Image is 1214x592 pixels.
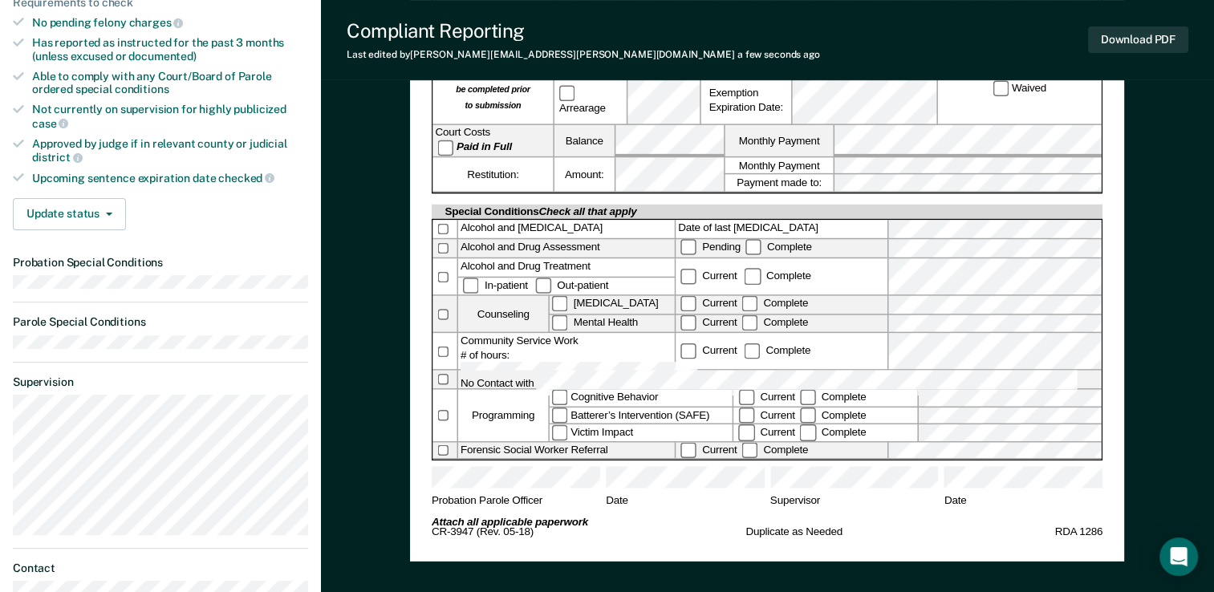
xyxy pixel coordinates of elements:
label: Complete [740,316,811,328]
div: Alcohol and Drug Treatment [458,258,675,276]
div: Counseling [458,296,548,332]
label: Monthly Payment [725,157,834,173]
span: Probation Parole Officer [432,495,600,517]
div: Approved by judge if in relevant county or judicial [32,137,308,164]
div: No pending felony [32,15,308,30]
div: Able to comply with any Court/Board of Parole ordered special [32,70,308,97]
label: Batterer’s Intervention (SAFE) [550,408,733,424]
div: Programming [458,390,548,441]
div: Special Conditions [443,205,639,219]
label: Payment made to: [725,175,834,191]
label: Complete [798,426,869,438]
span: documented) [128,50,196,63]
input: Paid in Full [438,140,454,156]
div: Has reported as instructed for the past 3 months (unless excused or [32,36,308,63]
label: Monthly Payment [725,126,834,156]
input: Current [680,269,696,285]
span: CR-3947 (Rev. 05-18) [432,525,534,540]
label: Current [737,391,798,403]
label: Victim Impact [550,424,733,440]
input: Victim Impact [552,424,568,440]
button: Update status [13,198,126,230]
input: Arrearage [559,85,575,101]
label: Balance [554,126,615,156]
div: Open Intercom Messenger [1159,537,1198,576]
strong: Attach all applicable paperwork [432,517,588,529]
label: Waived [991,80,1049,96]
input: Complete [745,343,761,359]
dt: Probation Special Conditions [13,256,308,270]
input: Out-patient [536,278,552,294]
div: Alcohol and [MEDICAL_DATA] [458,220,675,237]
input: Current [739,408,755,424]
label: Complete [798,408,869,420]
label: Complete [743,241,814,253]
div: Upcoming sentence expiration date [32,171,308,185]
label: Out-patient [534,278,611,290]
div: Community Service Work # of hours: [458,333,675,369]
label: Complete [798,391,869,403]
input: Complete [800,408,816,424]
dt: Contact [13,562,308,575]
span: conditions [115,83,169,95]
label: Arrearage [557,85,624,116]
div: Complete [742,344,814,356]
div: Exemption Expiration Date: [701,76,791,124]
label: Mental Health [550,314,675,332]
span: Check all that apply [539,206,637,218]
dt: Parole Special Conditions [13,315,308,329]
input: Current [680,442,696,458]
label: Date of last [MEDICAL_DATA] [676,220,887,237]
input: Complete [742,442,758,458]
input: Current [739,424,755,440]
input: Complete [742,314,758,330]
span: charges [129,16,184,29]
input: Complete [800,424,816,440]
span: Date [606,495,764,517]
input: Current [680,314,696,330]
div: Forensic Social Worker Referral [458,442,675,458]
span: case [32,117,68,130]
label: Pending [678,241,743,253]
label: Current [678,297,739,309]
span: RDA 1286 [1055,525,1103,540]
label: Cognitive Behavior [550,390,733,406]
button: Download PDF [1088,26,1188,53]
input: Complete [800,390,816,406]
span: Duplicate as Needed [746,525,843,540]
strong: All exemptions must be completed prior to submission [453,69,534,111]
span: district [32,151,83,164]
input: Waived [993,80,1009,96]
label: Amount: [554,157,615,191]
dt: Supervision [13,375,308,389]
label: In-patient [461,278,533,290]
label: Current [678,344,739,356]
div: Last edited by [PERSON_NAME][EMAIL_ADDRESS][PERSON_NAME][DOMAIN_NAME] [347,49,820,60]
input: Complete [745,269,761,285]
div: Alcohol and Drug Assessment [458,239,675,257]
label: Current [737,426,798,438]
input: Complete [745,239,761,255]
span: a few seconds ago [737,49,820,60]
input: Current [680,343,696,359]
label: [MEDICAL_DATA] [550,296,675,314]
label: Complete [740,297,811,309]
input: Pending [680,239,696,255]
input: Current [680,296,696,312]
div: Not currently on supervision for highly publicized [32,103,308,130]
input: Complete [742,296,758,312]
label: Current [737,408,798,420]
strong: Paid in Full [457,141,512,153]
label: Current [678,316,739,328]
label: Complete [740,444,811,456]
input: In-patient [463,278,479,294]
input: [MEDICAL_DATA] [552,296,568,312]
input: No Contact with [537,371,1077,395]
span: Date [944,495,1102,517]
span: checked [218,172,274,184]
div: Supervision Fees Status [433,52,554,124]
span: Supervisor [770,495,939,517]
div: Compliant Reporting [347,19,820,43]
label: No Contact with [458,371,1102,388]
label: Current [678,270,739,282]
